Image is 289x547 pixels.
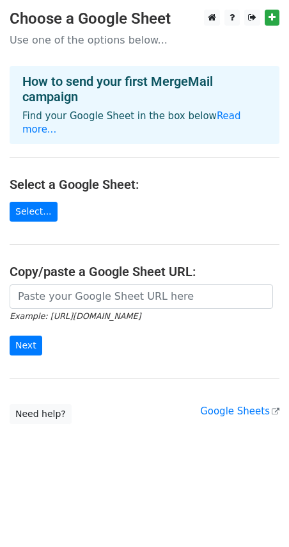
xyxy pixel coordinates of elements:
a: Select... [10,202,58,222]
input: Next [10,336,42,355]
a: Need help? [10,404,72,424]
a: Read more... [22,110,241,135]
a: Google Sheets [200,405,279,417]
p: Use one of the options below... [10,33,279,47]
h4: Select a Google Sheet: [10,177,279,192]
p: Find your Google Sheet in the box below [22,110,267,136]
h3: Choose a Google Sheet [10,10,279,28]
small: Example: [URL][DOMAIN_NAME] [10,311,141,321]
h4: How to send your first MergeMail campaign [22,74,267,104]
h4: Copy/paste a Google Sheet URL: [10,264,279,279]
input: Paste your Google Sheet URL here [10,284,273,309]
